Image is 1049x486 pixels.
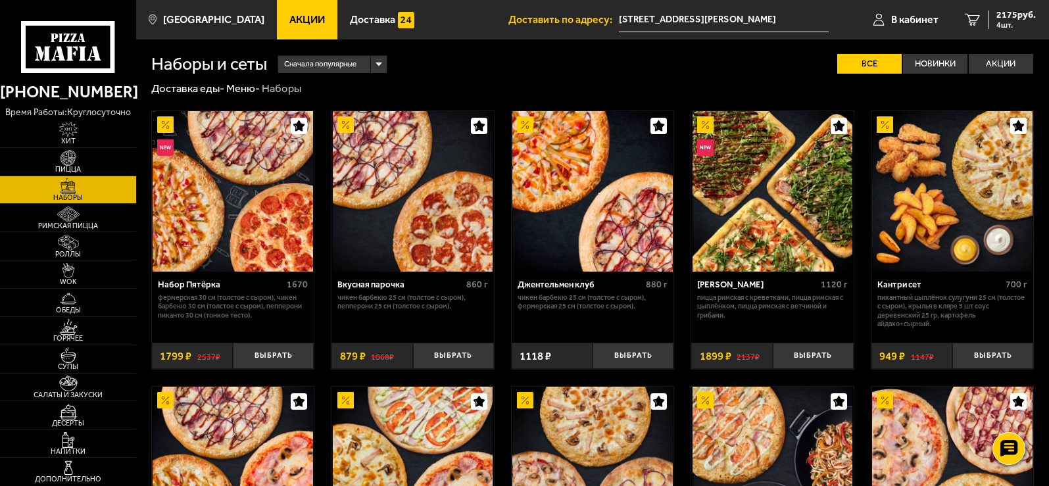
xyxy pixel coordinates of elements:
p: Пицца Римская с креветками, Пицца Римская с цыплёнком, Пицца Римская с ветчиной и грибами. [697,293,847,320]
a: АкционныйВкусная парочка [331,111,494,271]
label: Все [837,54,902,73]
div: Кантри сет [877,279,1002,290]
span: 879 ₽ [340,351,366,362]
span: Доставка [350,14,395,25]
span: 1118 ₽ [520,351,551,362]
span: 4 шт. [996,21,1036,29]
p: Чикен Барбекю 25 см (толстое с сыром), Фермерская 25 см (толстое с сыром). [518,293,668,311]
div: [PERSON_NAME] [697,279,817,290]
img: Акционный [337,392,354,408]
img: Акционный [697,392,714,408]
button: Выбрать [413,343,494,370]
span: [GEOGRAPHIC_DATA] [163,14,264,25]
div: Наборы [262,82,301,96]
span: Доставить по адресу: [508,14,619,25]
button: Выбрать [593,343,673,370]
span: 860 г [466,279,488,290]
img: Акционный [157,116,174,133]
span: Акции [289,14,325,25]
img: Мама Миа [693,111,852,271]
p: Пикантный цыплёнок сулугуни 25 см (толстое с сыром), крылья в кляре 5 шт соус деревенский 25 гр, ... [877,293,1027,328]
p: Чикен Барбекю 25 см (толстое с сыром), Пепперони 25 см (толстое с сыром). [337,293,487,311]
img: Набор Пятёрка [153,111,312,271]
img: Джентельмен клуб [512,111,672,271]
h1: Наборы и сеты [151,55,267,73]
a: АкционныйКантри сет [871,111,1034,271]
button: Выбрать [233,343,314,370]
label: Акции [969,54,1033,73]
span: 1670 [287,279,308,290]
a: АкционныйДжентельмен клуб [512,111,674,271]
span: 2175 руб. [996,11,1036,20]
div: Вкусная парочка [337,279,462,290]
input: Ваш адрес доставки [619,8,829,32]
button: Выбрать [952,343,1033,370]
img: Акционный [517,392,533,408]
img: Акционный [697,116,714,133]
img: Кантри сет [872,111,1032,271]
label: Новинки [903,54,967,73]
button: Выбрать [773,343,854,370]
s: 1068 ₽ [371,351,394,362]
img: Новинка [697,139,714,156]
span: бульвар Александра Грина, 3 [619,8,829,32]
div: Джентельмен клуб [518,279,643,290]
p: Фермерская 30 см (толстое с сыром), Чикен Барбекю 30 см (толстое с сыром), Пепперони Пиканто 30 с... [158,293,308,320]
img: 15daf4d41897b9f0e9f617042186c801.svg [398,12,414,28]
span: 700 г [1006,279,1027,290]
img: Акционный [877,392,893,408]
span: 949 ₽ [879,351,905,362]
img: Акционный [157,392,174,408]
a: АкционныйНовинкаМама Миа [691,111,854,271]
img: Акционный [517,116,533,133]
s: 2537 ₽ [197,351,220,362]
a: АкционныйНовинкаНабор Пятёрка [152,111,314,271]
div: Набор Пятёрка [158,279,283,290]
img: Вкусная парочка [333,111,493,271]
span: 1899 ₽ [700,351,731,362]
a: Меню- [226,82,260,95]
s: 1147 ₽ [911,351,934,362]
span: Сначала популярные [284,54,356,75]
span: В кабинет [891,14,939,25]
a: Доставка еды- [151,82,224,95]
img: Акционный [337,116,354,133]
span: 880 г [646,279,668,290]
span: 1120 г [821,279,848,290]
span: 1799 ₽ [160,351,191,362]
img: Акционный [877,116,893,133]
s: 2137 ₽ [737,351,760,362]
img: Новинка [157,139,174,156]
